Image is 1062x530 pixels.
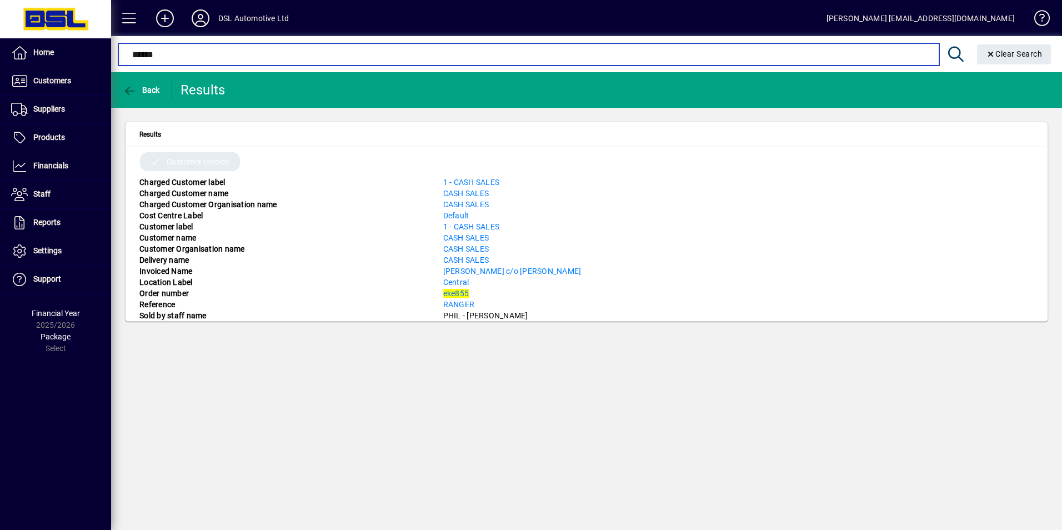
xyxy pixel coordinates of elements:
a: CASH SALES [443,256,489,264]
span: Customer Invoice [167,156,229,167]
span: Customers [33,76,71,85]
button: Profile [183,8,218,28]
span: Home [33,48,54,57]
a: Suppliers [6,96,111,123]
a: 1 - CASH SALES [443,178,500,187]
a: Default [443,211,469,220]
a: CASH SALES [443,233,489,242]
div: Charged Customer name [131,188,435,199]
a: Financials [6,152,111,180]
span: Package [41,332,71,341]
span: Staff [33,189,51,198]
a: 1 - CASH SALES [443,222,500,231]
a: CASH SALES [443,189,489,198]
a: Products [6,124,111,152]
div: Charged Customer label [131,177,435,188]
div: Order number [131,288,435,299]
div: Location Label [131,277,435,288]
a: eke855 [443,289,469,298]
span: Results [139,128,161,141]
button: Back [120,80,163,100]
button: Add [147,8,183,28]
a: Home [6,39,111,67]
div: DSL Automotive Ltd [218,9,289,27]
a: Customers [6,67,111,95]
span: Clear Search [986,49,1043,58]
div: Customer name [131,232,435,243]
a: RANGER [443,300,475,309]
span: Reports [33,218,61,227]
app-page-header-button: Back [111,80,172,100]
div: Invoiced Name [131,266,435,277]
span: Products [33,133,65,142]
div: Results [181,81,228,99]
a: CASH SALES [443,244,489,253]
span: Financials [33,161,68,170]
button: Clear [977,44,1051,64]
a: [PERSON_NAME] c/o [PERSON_NAME] [443,267,582,276]
div: Customer label [131,221,435,232]
span: Suppliers [33,104,65,113]
div: Delivery name [131,254,435,266]
span: Financial Year [32,309,80,318]
div: Cost Centre Label [131,210,435,221]
div: [PERSON_NAME] [EMAIL_ADDRESS][DOMAIN_NAME] [826,9,1015,27]
div: Sold by staff name [131,310,435,321]
span: Settings [33,246,62,255]
span: Back [123,86,160,94]
a: Reports [6,209,111,237]
span: Support [33,274,61,283]
a: CASH SALES [443,200,489,209]
a: Central [443,278,469,287]
a: PHIL - [PERSON_NAME] [443,311,528,320]
a: Settings [6,237,111,265]
a: Knowledge Base [1026,2,1048,38]
a: Staff [6,181,111,208]
div: Charged Customer Organisation name [131,199,435,210]
a: Support [6,266,111,293]
div: Customer Organisation name [131,243,435,254]
div: Reference [131,299,435,310]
